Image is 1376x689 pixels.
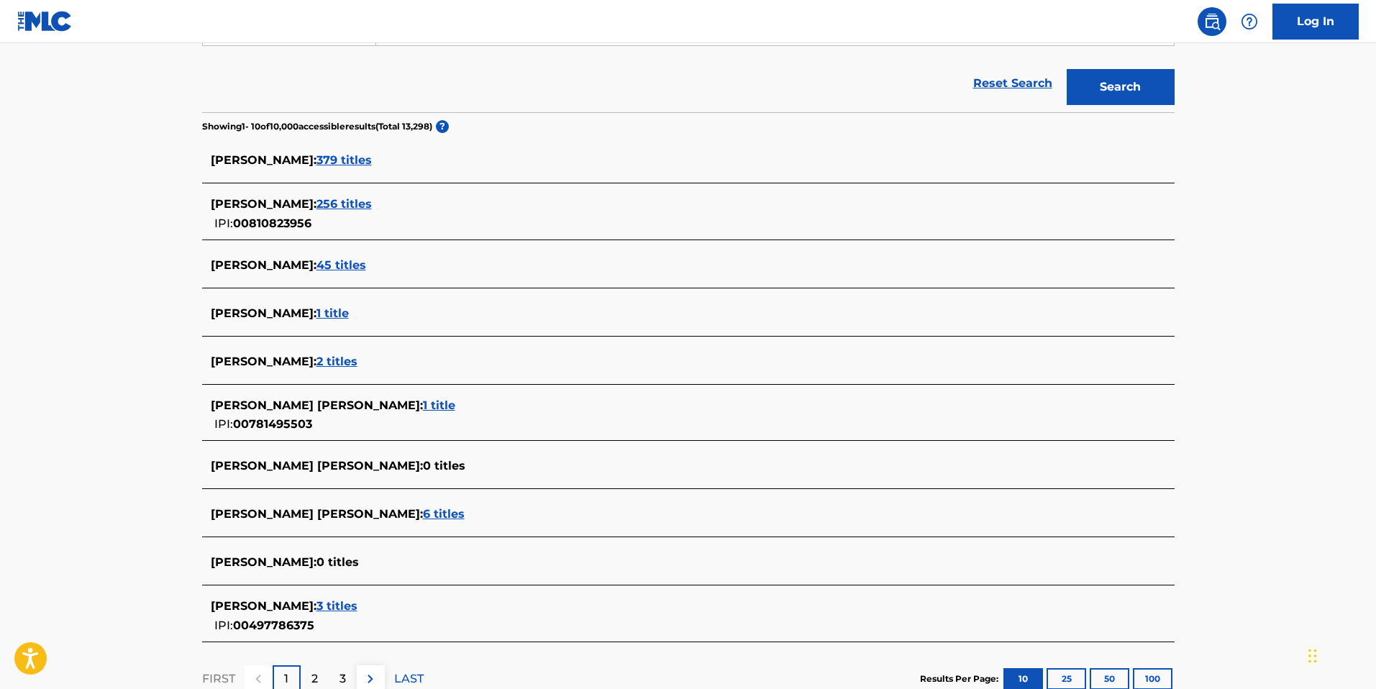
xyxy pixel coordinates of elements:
p: 1 [284,670,288,688]
span: [PERSON_NAME] : [211,306,316,320]
span: 00497786375 [233,619,314,632]
button: Search [1067,69,1175,105]
span: 1 title [316,306,349,320]
form: Search Form [202,10,1175,112]
span: [PERSON_NAME] [PERSON_NAME] : [211,398,423,412]
span: 256 titles [316,197,372,211]
span: [PERSON_NAME] [PERSON_NAME] : [211,459,423,473]
span: [PERSON_NAME] : [211,599,316,613]
img: MLC Logo [17,11,73,32]
img: right [362,670,379,688]
span: [PERSON_NAME] : [211,197,316,211]
span: [PERSON_NAME] : [211,153,316,167]
span: 00781495503 [233,417,312,431]
div: Drag [1308,634,1317,677]
span: IPI: [214,417,233,431]
span: 0 titles [423,459,465,473]
p: Results Per Page: [920,672,1002,685]
iframe: Chat Widget [1304,620,1376,689]
p: Showing 1 - 10 of 10,000 accessible results (Total 13,298 ) [202,120,432,133]
span: ? [436,120,449,133]
span: 3 titles [316,599,357,613]
p: 2 [311,670,318,688]
p: FIRST [202,670,235,688]
span: 379 titles [316,153,372,167]
img: search [1203,13,1221,30]
span: IPI: [214,619,233,632]
div: Help [1235,7,1264,36]
span: 6 titles [423,507,465,521]
span: 1 title [423,398,455,412]
a: Public Search [1198,7,1226,36]
span: [PERSON_NAME] : [211,355,316,368]
span: 00810823956 [233,216,311,230]
img: help [1241,13,1258,30]
span: [PERSON_NAME] : [211,258,316,272]
span: 2 titles [316,355,357,368]
a: Reset Search [966,68,1060,99]
p: LAST [394,670,424,688]
span: IPI: [214,216,233,230]
span: 45 titles [316,258,366,272]
span: 0 titles [316,555,359,569]
span: [PERSON_NAME] [PERSON_NAME] : [211,507,423,521]
p: 3 [340,670,346,688]
span: [PERSON_NAME] : [211,555,316,569]
a: Log In [1272,4,1359,40]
